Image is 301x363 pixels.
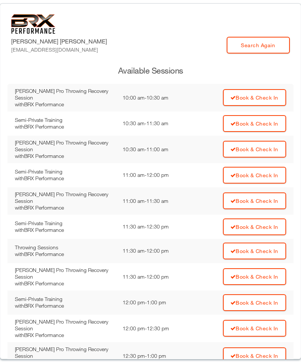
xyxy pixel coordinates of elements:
div: Semi-Private Training [15,296,115,302]
a: Book & Check In [223,294,286,311]
div: [PERSON_NAME] Pro Throwing Recovery Session [15,191,115,204]
div: with BRX Performance [15,251,115,257]
td: 12:00 pm - 12:30 pm [119,315,192,342]
div: [PERSON_NAME] Pro Throwing Recovery Session [15,88,115,101]
td: 10:30 am - 11:00 am [119,136,192,163]
div: with BRX Performance [15,280,115,287]
div: Semi-Private Training [15,168,115,175]
div: Semi-Private Training [15,220,115,227]
div: with BRX Performance [15,204,115,211]
a: Book & Check In [223,218,286,235]
div: with BRX Performance [15,175,115,182]
td: 11:30 am - 12:00 pm [119,239,192,263]
div: with BRX Performance [15,302,115,309]
td: 11:00 am - 12:00 pm [119,163,192,187]
label: [PERSON_NAME] [PERSON_NAME] [11,37,107,54]
div: Throwing Sessions [15,244,115,251]
div: [PERSON_NAME] Pro Throwing Recovery Session [15,267,115,280]
td: 11:00 am - 11:30 am [119,187,192,215]
a: Search Again [227,37,290,54]
a: Book & Check In [223,320,286,337]
div: [EMAIL_ADDRESS][DOMAIN_NAME] [11,46,107,54]
div: Semi-Private Training [15,117,115,123]
td: 10:00 am - 10:30 am [119,84,192,111]
td: 10:30 am - 11:30 am [119,111,192,136]
a: Book & Check In [223,192,286,209]
img: 6f7da32581c89ca25d665dc3aae533e4f14fe3ef_original.svg [11,14,55,34]
h3: Available Sessions [7,65,294,77]
a: Book & Check In [223,89,286,106]
div: [PERSON_NAME] Pro Throwing Recovery Session [15,139,115,153]
div: [PERSON_NAME] Pro Throwing Recovery Session [15,346,115,359]
td: 11:30 am - 12:00 pm [119,263,192,291]
a: Book & Check In [223,268,286,285]
div: with BRX Performance [15,153,115,159]
div: [PERSON_NAME] Pro Throwing Recovery Session [15,318,115,332]
div: with BRX Performance [15,227,115,233]
div: with BRX Performance [15,101,115,108]
td: 12:00 pm - 1:00 pm [119,291,192,315]
a: Book & Check In [223,243,286,259]
div: with BRX Performance [15,123,115,130]
a: Book & Check In [223,141,286,158]
a: Book & Check In [223,115,286,132]
div: with BRX Performance [15,332,115,338]
a: Book & Check In [223,167,286,184]
td: 11:30 am - 12:30 pm [119,215,192,239]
